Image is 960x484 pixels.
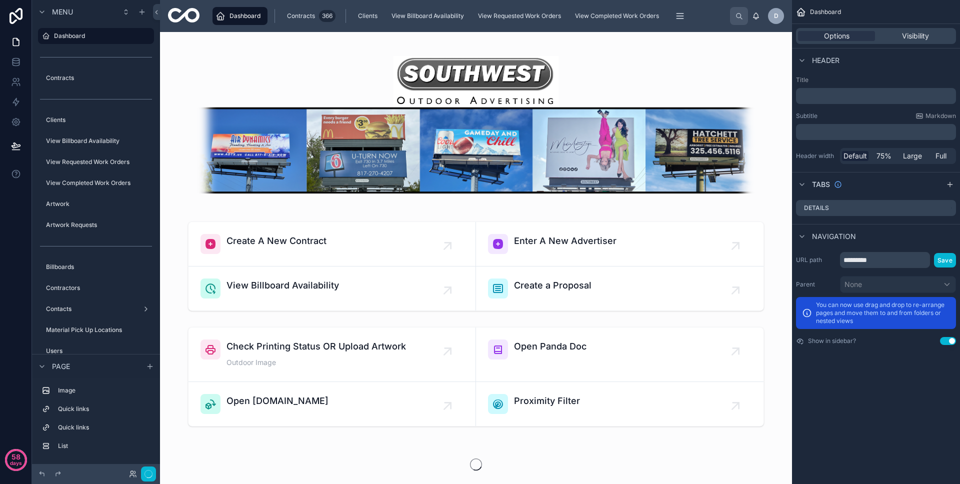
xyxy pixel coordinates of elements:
label: Users [46,347,152,355]
a: Artwork Requests [38,217,154,233]
span: View Requested Work Orders [478,12,561,20]
span: Visibility [902,31,929,41]
a: Contracts [38,70,154,86]
span: Page [52,361,70,371]
span: Dashboard [229,12,260,20]
span: Tabs [812,179,830,189]
a: Contractors [38,280,154,296]
div: scrollable content [32,378,160,464]
a: Billboards [38,259,154,275]
label: Dashboard [54,32,148,40]
span: Dashboard [810,8,841,16]
a: View Billboard Availability [386,7,471,25]
span: Full [935,151,946,161]
label: Billboards [46,263,152,271]
a: Contracts366 [282,7,338,25]
span: Options [824,31,849,41]
span: 75% [876,151,891,161]
div: scrollable content [796,124,956,140]
a: Contacts [38,301,154,317]
label: Subtitle [796,112,817,120]
label: Artwork [46,200,152,208]
label: Details [804,204,829,212]
a: View Requested Work Orders [473,7,568,25]
span: Markdown [925,112,956,120]
label: View Requested Work Orders [46,158,152,166]
div: scrollable content [207,5,730,27]
label: Show in sidebar? [808,337,856,345]
a: View Requested Work Orders [38,154,154,170]
label: Header width [796,152,836,160]
p: 58 [11,452,20,462]
button: None [840,276,956,293]
span: Contracts [287,12,315,20]
a: Markdown [915,112,956,120]
label: Parent [796,280,836,288]
a: View Billboard Availability [38,133,154,149]
a: Users [38,343,154,359]
a: Dashboard [212,7,267,25]
span: View Completed Work Orders [575,12,659,20]
button: Save [934,253,956,267]
label: Title [796,76,956,84]
span: Large [903,151,922,161]
a: View Completed Work Orders [38,175,154,191]
label: Contracts [46,74,152,82]
a: Material Pick Up Locations [38,322,154,338]
p: days [10,456,22,470]
span: Menu [52,7,73,17]
label: List [58,442,150,450]
label: Quick links [58,423,150,431]
label: URL path [796,256,836,264]
label: View Completed Work Orders [46,179,152,187]
label: Material Pick Up Locations [46,326,152,334]
span: Header [812,55,839,65]
a: Clients [38,112,154,128]
span: Navigation [812,231,856,241]
label: Contractors [46,284,152,292]
label: View Billboard Availability [46,137,152,145]
span: None [844,279,862,289]
label: Contacts [46,305,138,313]
a: Clients [353,7,384,25]
label: Image [58,386,150,394]
label: Quick links [58,405,150,413]
span: D [774,12,778,20]
label: Artwork Requests [46,221,152,229]
span: Default [843,151,867,161]
a: Artwork [38,196,154,212]
a: Dashboard [38,28,154,44]
span: Clients [358,12,377,20]
span: View Billboard Availability [391,12,464,20]
label: Clients [46,116,152,124]
div: 366 [319,10,335,22]
img: App logo [168,8,199,24]
p: You can now use drag and drop to re-arrange pages and move them to and from folders or nested views [816,301,950,325]
div: scrollable content [796,88,956,104]
a: View Completed Work Orders [570,7,666,25]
